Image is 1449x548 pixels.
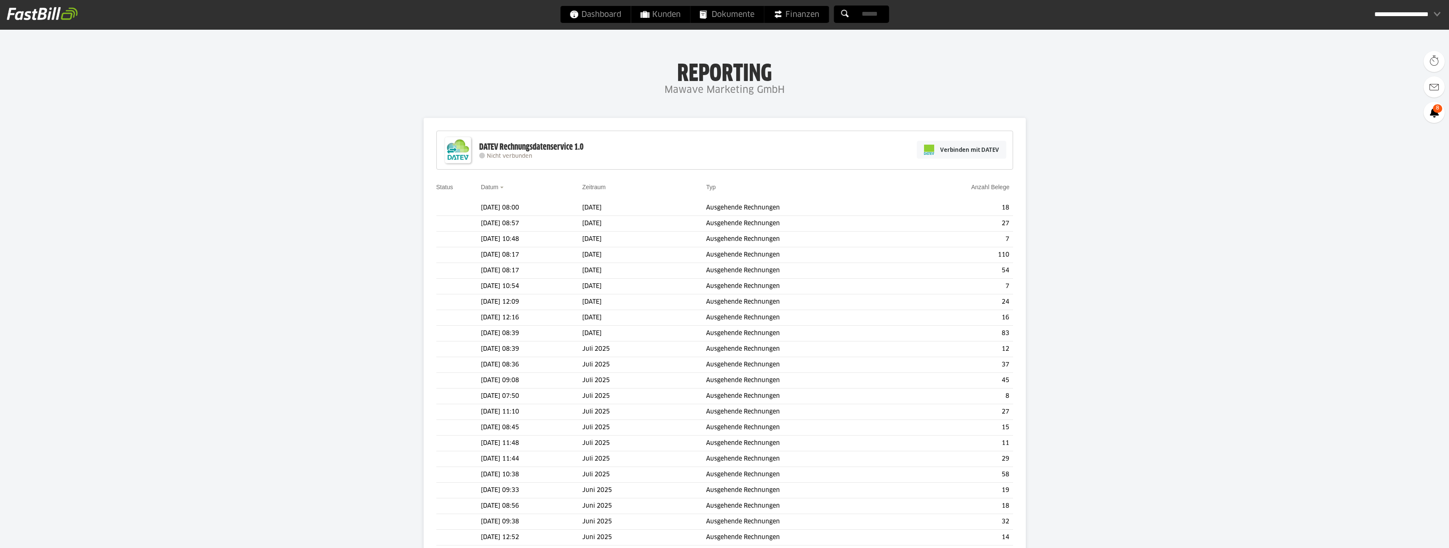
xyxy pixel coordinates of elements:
[706,200,902,216] td: Ausgehende Rechnungen
[706,436,902,451] td: Ausgehende Rechnungen
[1433,104,1442,113] span: 8
[481,279,582,294] td: [DATE] 10:54
[706,514,902,530] td: Ausgehende Rechnungen
[582,279,706,294] td: [DATE]
[902,310,1013,326] td: 16
[902,514,1013,530] td: 32
[902,467,1013,483] td: 58
[917,141,1006,159] a: Verbinden mit DATEV
[582,404,706,420] td: Juli 2025
[481,373,582,389] td: [DATE] 09:08
[902,232,1013,247] td: 7
[481,451,582,467] td: [DATE] 11:44
[902,247,1013,263] td: 110
[706,263,902,279] td: Ausgehende Rechnungen
[706,373,902,389] td: Ausgehende Rechnungen
[706,216,902,232] td: Ausgehende Rechnungen
[902,263,1013,279] td: 54
[764,6,829,23] a: Finanzen
[1424,102,1445,123] a: 8
[481,216,582,232] td: [DATE] 08:57
[481,326,582,341] td: [DATE] 08:39
[481,184,498,190] a: Datum
[706,184,716,190] a: Typ
[582,514,706,530] td: Juni 2025
[706,294,902,310] td: Ausgehende Rechnungen
[971,184,1009,190] a: Anzahl Belege
[902,279,1013,294] td: 7
[582,451,706,467] td: Juli 2025
[940,145,999,154] span: Verbinden mit DATEV
[902,404,1013,420] td: 27
[481,200,582,216] td: [DATE] 08:00
[582,483,706,498] td: Juni 2025
[706,326,902,341] td: Ausgehende Rechnungen
[582,200,706,216] td: [DATE]
[481,514,582,530] td: [DATE] 09:38
[902,341,1013,357] td: 12
[7,7,78,20] img: fastbill_logo_white.png
[582,357,706,373] td: Juli 2025
[773,6,819,23] span: Finanzen
[700,6,754,23] span: Dokumente
[902,200,1013,216] td: 18
[706,530,902,545] td: Ausgehende Rechnungen
[902,294,1013,310] td: 24
[481,357,582,373] td: [DATE] 08:36
[706,310,902,326] td: Ausgehende Rechnungen
[706,247,902,263] td: Ausgehende Rechnungen
[436,184,453,190] a: Status
[706,279,902,294] td: Ausgehende Rechnungen
[481,530,582,545] td: [DATE] 12:52
[902,498,1013,514] td: 18
[85,60,1364,82] h1: Reporting
[582,389,706,404] td: Juli 2025
[582,373,706,389] td: Juli 2025
[640,6,681,23] span: Kunden
[481,294,582,310] td: [DATE] 12:09
[706,467,902,483] td: Ausgehende Rechnungen
[582,436,706,451] td: Juli 2025
[487,154,532,159] span: Nicht verbunden
[582,294,706,310] td: [DATE]
[706,389,902,404] td: Ausgehende Rechnungen
[582,341,706,357] td: Juli 2025
[481,341,582,357] td: [DATE] 08:39
[582,310,706,326] td: [DATE]
[481,310,582,326] td: [DATE] 12:16
[481,404,582,420] td: [DATE] 11:10
[582,326,706,341] td: [DATE]
[706,341,902,357] td: Ausgehende Rechnungen
[902,326,1013,341] td: 83
[481,483,582,498] td: [DATE] 09:33
[582,216,706,232] td: [DATE]
[706,404,902,420] td: Ausgehende Rechnungen
[902,483,1013,498] td: 19
[582,530,706,545] td: Juni 2025
[481,420,582,436] td: [DATE] 08:45
[570,6,621,23] span: Dashboard
[479,142,584,153] div: DATEV Rechnungsdatenservice 1.0
[631,6,690,23] a: Kunden
[481,247,582,263] td: [DATE] 08:17
[690,6,764,23] a: Dokumente
[582,498,706,514] td: Juni 2025
[582,232,706,247] td: [DATE]
[441,133,475,167] img: DATEV-Datenservice Logo
[481,232,582,247] td: [DATE] 10:48
[924,145,934,155] img: pi-datev-logo-farbig-24.svg
[481,498,582,514] td: [DATE] 08:56
[902,530,1013,545] td: 14
[706,498,902,514] td: Ausgehende Rechnungen
[582,184,606,190] a: Zeitraum
[706,232,902,247] td: Ausgehende Rechnungen
[560,6,631,23] a: Dashboard
[902,373,1013,389] td: 45
[582,420,706,436] td: Juli 2025
[481,389,582,404] td: [DATE] 07:50
[902,357,1013,373] td: 37
[500,187,505,188] img: sort_desc.gif
[1384,523,1441,544] iframe: Öffnet ein Widget, in dem Sie weitere Informationen finden
[582,467,706,483] td: Juli 2025
[481,263,582,279] td: [DATE] 08:17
